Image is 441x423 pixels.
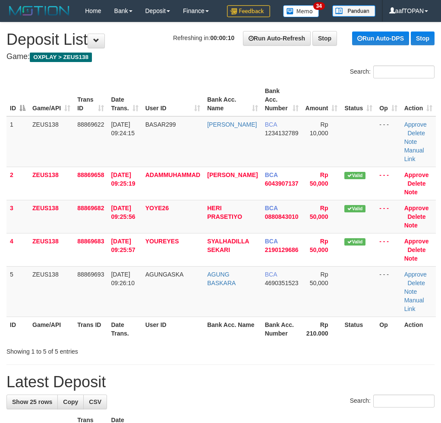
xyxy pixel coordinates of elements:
label: Search: [350,65,435,78]
th: Date Trans.: activate to sort column ascending [107,83,142,116]
td: - - - [376,116,400,167]
span: Rp 50,000 [310,171,328,187]
th: Amount: activate to sort column ascending [302,83,341,116]
span: Copy 2190129686 to clipboard [265,246,299,253]
span: BCA [265,205,278,211]
img: MOTION_logo.png [6,4,72,17]
span: Valid transaction [344,172,365,179]
span: Valid transaction [344,238,365,246]
span: Copy 6043907137 to clipboard [265,180,299,187]
a: Approve [404,271,427,278]
h4: Game: [6,53,435,61]
a: Show 25 rows [6,395,58,409]
span: [DATE] 09:26:10 [111,271,135,286]
span: [DATE] 09:25:56 [111,205,135,220]
td: ZEUS138 [29,233,74,266]
input: Search: [373,395,435,407]
th: Trans ID: activate to sort column ascending [74,83,107,116]
a: Approve [404,238,429,245]
td: 3 [6,200,29,233]
th: User ID: activate to sort column ascending [142,83,204,116]
a: Delete [407,246,425,253]
span: CSV [89,398,101,405]
img: Button%20Memo.svg [283,5,319,17]
td: - - - [376,167,400,200]
th: Bank Acc. Number: activate to sort column ascending [261,83,302,116]
a: Delete [407,280,425,286]
a: Approve [404,205,429,211]
span: YOYE26 [145,205,169,211]
span: Copy [63,398,78,405]
a: Manual Link [404,297,424,312]
span: AGUNGASKA [145,271,184,278]
td: ZEUS138 [29,266,74,317]
span: 88869658 [77,171,104,178]
a: Run Auto-DPS [352,31,409,45]
th: Date Trans. [107,317,142,341]
td: ZEUS138 [29,200,74,233]
a: Approve [404,121,427,128]
a: Delete [407,180,425,187]
td: ZEUS138 [29,116,74,167]
th: Rp 210.000 [302,317,341,341]
label: Search: [350,395,435,407]
a: Note [404,222,418,229]
td: 4 [6,233,29,266]
th: Action [401,317,436,341]
a: [PERSON_NAME] [207,171,258,178]
a: Stop [312,31,337,46]
td: 1 [6,116,29,167]
span: ADAMMUHAMMAD [145,171,201,178]
span: BCA [265,238,278,245]
span: 88869693 [77,271,104,278]
span: 88869622 [77,121,104,128]
span: 88869683 [77,238,104,245]
td: - - - [376,233,400,266]
th: Bank Acc. Name: activate to sort column ascending [204,83,261,116]
span: Rp 50,000 [310,205,328,220]
img: Feedback.jpg [227,5,270,17]
a: Note [404,255,418,262]
a: CSV [83,395,107,409]
a: SYALHADILLA SEKARI [207,238,249,253]
span: Refreshing in: [173,34,234,41]
span: [DATE] 09:25:19 [111,171,135,187]
input: Search: [373,65,435,78]
span: Copy 0880843010 to clipboard [265,213,299,220]
th: Op: activate to sort column ascending [376,83,400,116]
a: Run Auto-Refresh [243,31,311,46]
strong: 00:00:10 [210,34,234,41]
span: BASAR299 [145,121,176,128]
th: Trans ID [74,317,107,341]
span: Rp 50,000 [310,238,328,253]
th: Status [341,317,376,341]
th: Bank Acc. Number [261,317,302,341]
th: Action: activate to sort column ascending [401,83,436,116]
h1: Latest Deposit [6,373,435,391]
th: Game/API [29,317,74,341]
th: Bank Acc. Name [204,317,261,341]
span: Valid transaction [344,205,365,212]
span: BCA [265,271,277,278]
a: Manual Link [404,147,424,162]
span: OXPLAY > ZEUS138 [30,53,92,62]
img: panduan.png [332,5,375,17]
span: 88869682 [77,205,104,211]
span: [DATE] 09:25:57 [111,238,135,253]
td: 5 [6,266,29,317]
span: BCA [265,171,278,178]
a: HERI PRASETIYO [207,205,242,220]
span: Copy 4690351523 to clipboard [265,280,299,286]
span: [DATE] 09:24:15 [111,121,135,137]
a: Note [404,138,417,145]
th: Game/API: activate to sort column ascending [29,83,74,116]
span: Copy 1234132789 to clipboard [265,130,299,137]
th: ID: activate to sort column descending [6,83,29,116]
a: Copy [57,395,84,409]
a: Delete [407,130,425,137]
td: - - - [376,200,400,233]
a: AGUNG BASKARA [207,271,236,286]
div: Showing 1 to 5 of 5 entries [6,344,177,356]
td: - - - [376,266,400,317]
span: YOUREYES [145,238,179,245]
